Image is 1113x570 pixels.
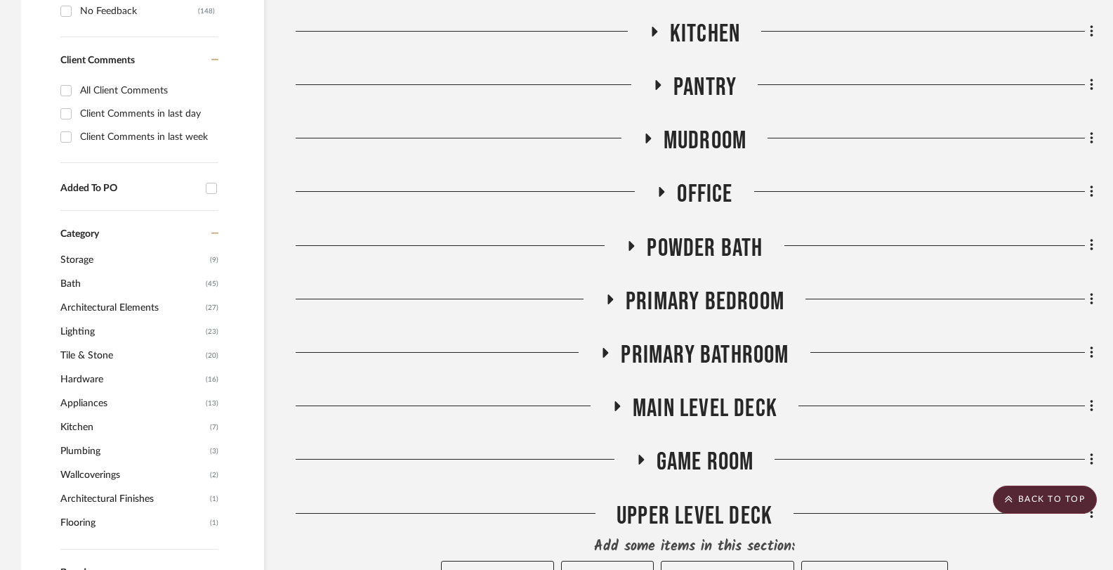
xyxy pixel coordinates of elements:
span: (7) [210,416,218,439]
span: Mudroom [664,126,746,156]
span: Lighting [60,320,202,344]
span: Tile & Stone [60,344,202,368]
span: (27) [206,297,218,319]
span: (13) [206,392,218,415]
span: Plumbing [60,439,206,463]
span: Flooring [60,511,206,535]
div: Client Comments in last day [80,103,215,125]
div: All Client Comments [80,79,215,102]
span: Storage [60,248,206,272]
span: Main Level Deck [633,394,777,424]
div: Client Comments in last week [80,126,215,148]
span: Architectural Finishes [60,487,206,511]
span: Primary Bathroom [621,340,789,370]
span: (3) [210,440,218,462]
span: Kitchen [60,415,206,439]
span: (20) [206,344,218,367]
scroll-to-top-button: BACK TO TOP [993,486,1097,514]
span: (45) [206,273,218,295]
span: Category [60,228,99,240]
div: Added To PO [60,183,199,195]
span: Primary Bedroom [626,287,784,317]
span: Bath [60,272,202,296]
span: Client Comments [60,56,135,65]
span: (1) [210,488,218,510]
span: Hardware [60,368,202,391]
div: Add some items in this section: [296,537,1093,557]
span: (23) [206,320,218,343]
span: Appliances [60,391,202,415]
span: Architectural Elements [60,296,202,320]
span: Pantry [673,72,737,103]
span: Kitchen [670,19,740,49]
span: (9) [210,249,218,271]
span: (16) [206,368,218,391]
span: (2) [210,464,218,486]
span: (1) [210,512,218,534]
span: Wallcoverings [60,463,206,487]
span: Office [677,179,732,209]
span: Powder Bath [647,233,763,264]
span: Game Room [657,447,754,477]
